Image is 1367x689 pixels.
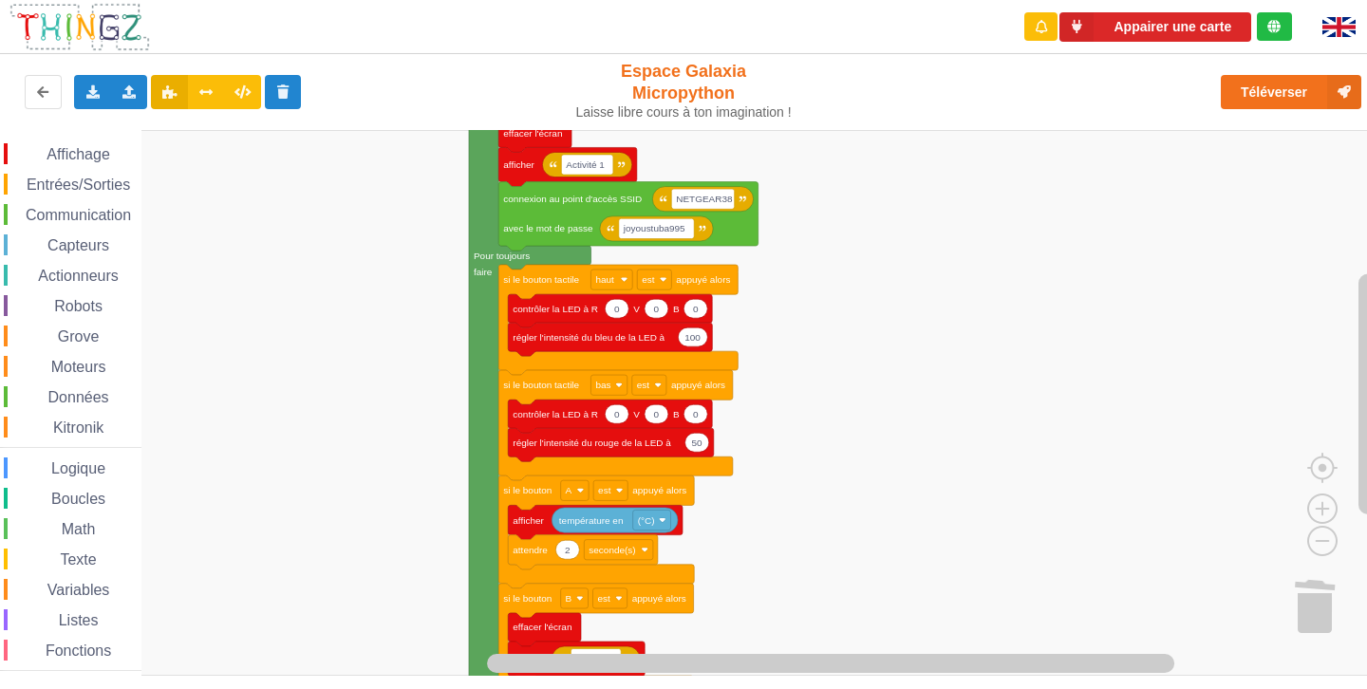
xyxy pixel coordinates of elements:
text: est [598,485,611,495]
text: V [633,409,640,419]
span: Actionneurs [35,268,122,284]
div: Tu es connecté au serveur de création de Thingz [1257,12,1292,41]
text: si le bouton tactile [503,274,579,285]
span: Capteurs [45,237,112,253]
text: 0 [693,304,699,314]
span: Boucles [48,491,108,507]
img: thingz_logo.png [9,2,151,52]
text: contrôler la LED à R [513,409,598,419]
span: Logique [48,460,108,476]
span: Affichage [44,146,112,162]
button: Téléverser [1221,75,1361,109]
text: appuyé alors [671,380,725,390]
text: si le bouton tactile [503,380,579,390]
text: NETGEAR38 [676,194,733,204]
text: V [633,304,640,314]
span: Grove [55,328,103,344]
span: Données [46,389,112,405]
text: B [673,304,680,314]
text: afficher [503,159,534,170]
span: Kitronik [50,419,106,436]
text: régler l'intensité du bleu de la LED à [513,332,665,343]
text: température en [559,515,624,526]
text: 50 [691,438,702,448]
text: est [637,380,650,390]
text: seconde(s) [589,545,635,555]
text: 0 [614,304,620,314]
text: effacer l'écran [513,623,571,633]
text: (°C) [638,515,655,526]
text: si le bouton [503,593,552,604]
div: Laisse libre cours à ton imagination ! [568,104,800,121]
text: B [673,409,680,419]
span: Texte [57,551,99,568]
text: bas [595,380,610,390]
text: est [642,274,655,285]
span: Robots [51,298,105,314]
text: Pour toujours [474,251,530,261]
text: attendre [513,545,548,555]
span: Moteurs [48,359,109,375]
text: appuyé alors [632,593,686,604]
text: contrôler la LED à R [513,304,598,314]
div: Espace Galaxia Micropython [568,61,800,121]
text: faire [474,121,493,131]
button: Appairer une carte [1059,12,1251,42]
text: A [566,485,572,495]
img: gb.png [1322,17,1356,37]
text: haut [595,274,614,285]
span: Listes [56,612,102,628]
text: joyoustuba995 [623,223,685,233]
text: 0 [654,304,660,314]
span: Variables [45,582,113,598]
text: 100 [684,332,701,343]
text: effacer l'écran [503,128,562,139]
text: afficher [513,515,544,526]
text: 2 [565,545,571,555]
text: est [597,593,610,604]
text: appuyé alors [676,274,730,285]
text: si le bouton [503,485,552,495]
span: Math [59,521,99,537]
text: 0 [693,409,699,419]
text: B [566,593,572,604]
text: régler l'intensité du rouge de la LED à [513,438,671,448]
text: faire [474,267,493,277]
text: appuyé alors [632,485,686,495]
text: connexion au point d'accès SSID [503,194,642,204]
text: 0 [614,409,620,419]
text: avec le mot de passe [503,223,593,233]
text: 0 [654,409,660,419]
span: Entrées/Sorties [24,177,133,193]
text: Activité 1 [566,159,605,170]
span: Communication [23,207,134,223]
span: Fonctions [43,642,114,659]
